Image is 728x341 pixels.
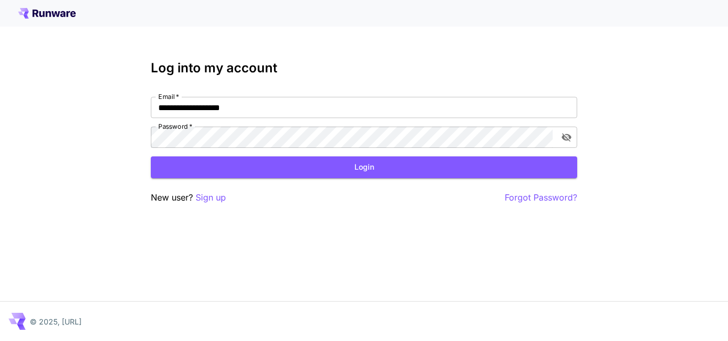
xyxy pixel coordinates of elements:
[505,191,577,204] button: Forgot Password?
[158,92,179,101] label: Email
[158,122,192,131] label: Password
[151,61,577,76] h3: Log into my account
[196,191,226,204] button: Sign up
[151,191,226,204] p: New user?
[557,128,576,147] button: toggle password visibility
[30,316,82,327] p: © 2025, [URL]
[151,156,577,178] button: Login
